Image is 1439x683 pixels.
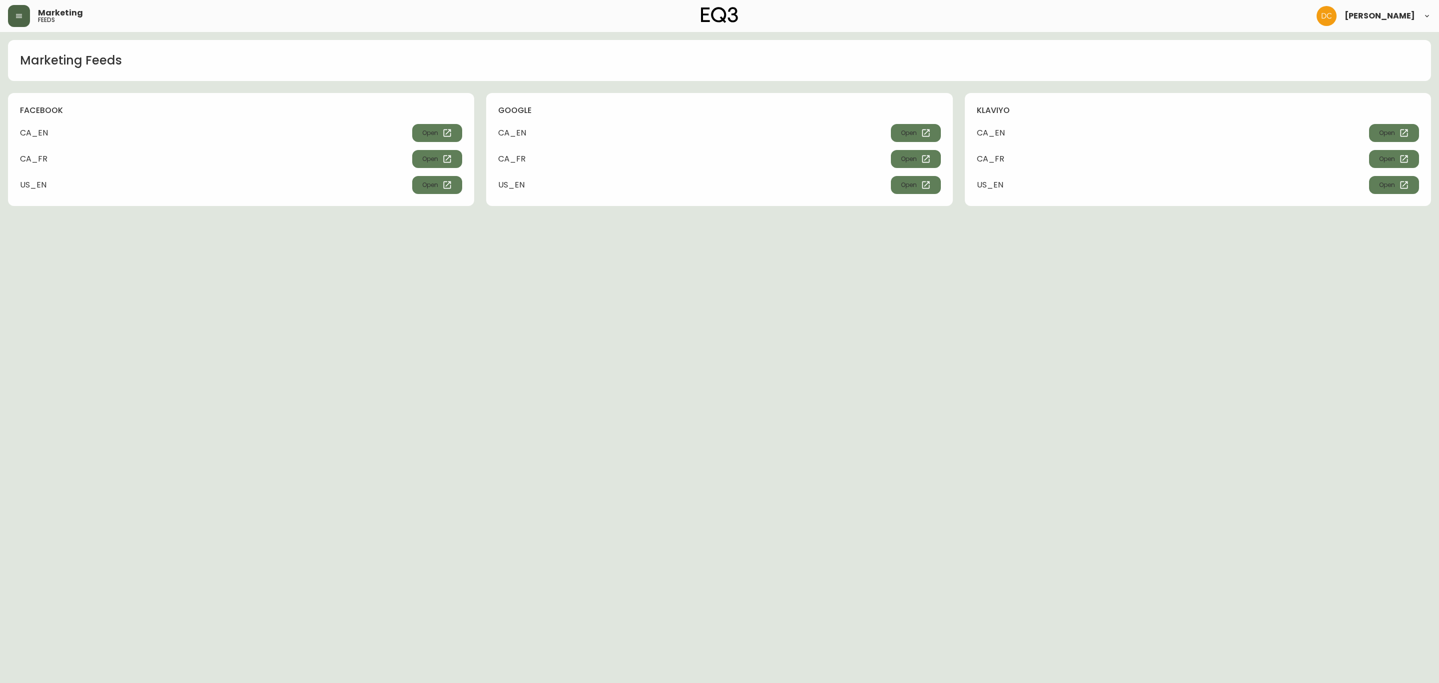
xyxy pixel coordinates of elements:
a: Open [891,124,941,142]
h4: facebook [20,105,454,116]
span: CA_EN [977,128,1005,137]
span: [PERSON_NAME] [1345,12,1415,20]
span: CA_EN [498,128,526,137]
span: CA_EN [20,128,48,137]
a: Open [891,176,941,194]
a: Open [1369,124,1419,142]
span: CA_FR [977,154,1004,163]
a: Open [891,150,941,168]
a: Open [412,124,462,142]
a: Open [412,150,462,168]
h4: google [498,105,932,116]
span: US_EN [977,180,1003,189]
span: US_EN [498,180,525,189]
h5: feeds [38,17,55,23]
span: US_EN [20,180,46,189]
h4: klaviyo [977,105,1411,116]
img: logo [701,7,738,23]
span: CA_FR [498,154,526,163]
img: 7eb451d6983258353faa3212700b340b [1317,6,1337,26]
a: Open [1369,176,1419,194]
a: Open [412,176,462,194]
h2: Marketing Feeds [20,52,122,69]
span: CA_FR [20,154,47,163]
span: Marketing [38,9,83,17]
a: Open [1369,150,1419,168]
